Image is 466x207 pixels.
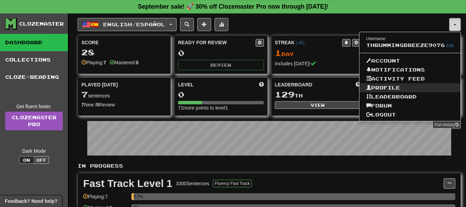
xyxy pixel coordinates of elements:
strong: 7 [81,102,84,107]
div: Mastered: [110,59,139,66]
span: Leaderboard [275,81,313,88]
div: th [275,90,360,99]
div: 0 [178,49,264,57]
button: Fluency Fast Track [213,180,252,187]
a: Account [359,56,461,65]
strong: 0 [97,102,99,107]
a: Notifications [359,65,461,74]
div: Day [275,49,360,58]
div: sentences [81,90,167,99]
div: Ready for Review [178,39,255,46]
a: Leaderboard [359,92,461,101]
a: ClozemasterPro [5,112,63,130]
p: In Progress [78,162,461,169]
span: ThrummingBreeze9076 [366,42,445,48]
div: Includes [DATE]! [275,60,360,67]
div: 1000 Sentences [176,180,209,187]
div: Score [81,39,167,46]
a: Profile [359,83,461,92]
span: 7 [81,90,88,99]
a: Forum [359,101,461,110]
div: 0 [178,90,264,99]
span: 129 [275,90,295,99]
strong: 0 [136,60,139,65]
div: Playing: [81,59,106,66]
span: Open feedback widget [5,198,57,205]
button: On [19,156,34,164]
a: Activity Feed [359,74,461,83]
div: 28 [81,48,167,57]
button: Review [178,60,264,70]
button: Add sentence to collection [197,18,211,31]
span: English / Español [103,21,165,27]
span: Level [178,81,194,88]
button: Full History [433,121,461,129]
button: Search sentences [180,18,194,31]
span: Score more points to level up [259,81,264,88]
div: 72 more points to level 1 [178,104,264,111]
button: View [275,101,360,109]
div: Streak [275,39,342,46]
div: New / Review [81,101,167,108]
span: 1 [275,48,281,58]
div: Playing: 7 [83,193,128,205]
button: More stats [215,18,228,31]
button: Off [34,156,49,164]
div: Fast Track Level 1 [83,178,172,189]
strong: 7 [103,60,106,65]
button: English/Español [78,18,177,31]
a: Edit [447,43,454,48]
span: This week in points, UTC [356,81,360,88]
div: Clozemaster [19,20,64,27]
div: Get fluent faster. [5,103,63,110]
small: Username: [366,36,386,41]
div: Dark Mode [5,148,63,154]
strong: September sale! 🚀 30% off Clozemaster Pro now through [DATE]! [138,3,328,10]
span: Played [DATE] [81,81,118,88]
a: (-05) [296,40,305,45]
a: Logout [359,110,461,119]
